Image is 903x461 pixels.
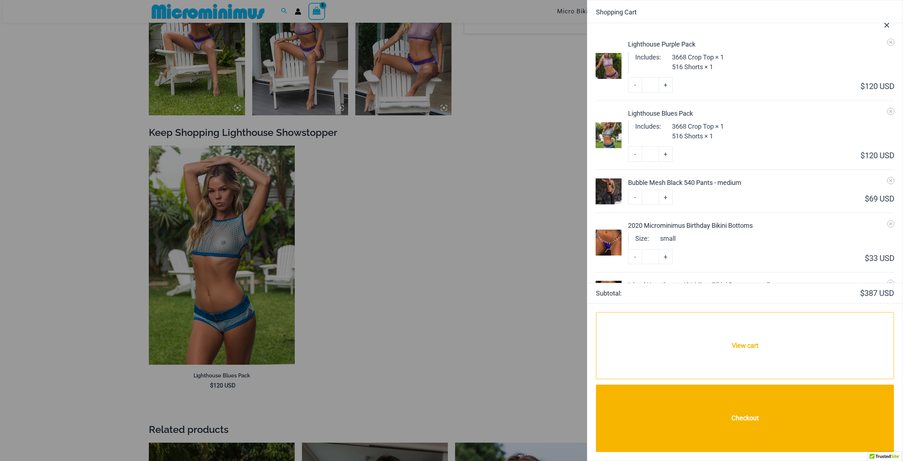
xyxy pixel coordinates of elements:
[642,190,659,205] input: Product quantity
[628,39,894,49] a: Lighthouse Purple Pack
[660,234,676,243] p: small
[887,280,894,287] a: Remove Island Heat Ocean 421 Micro Bikini Bottom - small from cart
[860,82,865,91] span: $
[871,6,903,42] button: Close Cart Drawer
[865,194,894,203] bdi: 69 USD
[596,178,622,204] img: Bubble Mesh Black 540 Pants 01
[628,249,642,264] a: -
[596,230,622,256] img: 2020 Microminimus Birthday Bikini Bottoms
[887,108,894,115] a: Remove Lighthouse Blues Pack from cart
[860,151,865,160] span: $
[865,254,894,263] bdi: 33 USD
[635,234,649,245] dt: Size:
[860,82,894,91] bdi: 120 USD
[860,151,894,160] bdi: 120 USD
[672,52,724,72] p: 3668 Crop Top × 1 516 Shorts × 1
[860,289,894,298] bdi: 387 USD
[596,385,894,452] a: Checkout
[672,121,724,141] p: 3668 Crop Top × 1 516 Shorts × 1
[628,221,894,230] a: 2020 Microminimus Birthday Bikini Bottoms
[628,280,894,290] a: Island Heat Ocean 421 Micro Bikini Bottom - small
[635,52,661,64] dt: Includes:
[596,53,622,79] img: Lighthouse Purples 3668 Crop Top 516 Short 11
[865,194,869,203] span: $
[659,190,673,205] a: +
[628,146,642,161] a: -
[659,249,673,264] a: +
[642,77,659,92] input: Product quantity
[659,146,673,161] a: +
[596,281,622,307] img: Island Heat Ocean 421 Bottom 01
[642,146,659,161] input: Product quantity
[887,39,894,46] a: Remove Lighthouse Purple Pack from cart
[865,254,869,263] span: $
[628,190,642,205] a: -
[596,122,622,148] img: Lighthouse Blues 3668 Crop Top 516 Short 03
[860,289,864,298] span: $
[659,77,673,92] a: +
[596,9,894,15] div: Shopping Cart
[887,177,894,184] a: Remove Bubble Mesh Black 540 Pants - medium from cart
[628,108,894,118] a: Lighthouse Blues Pack
[596,288,744,299] strong: Subtotal:
[887,220,894,227] a: Remove 2020 Microminimus Birthday Bikini Bottoms from cart
[642,249,659,264] input: Product quantity
[635,121,661,133] dt: Includes:
[628,178,894,187] a: Bubble Mesh Black 540 Pants - medium
[596,312,894,379] a: View cart
[628,77,642,92] a: -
